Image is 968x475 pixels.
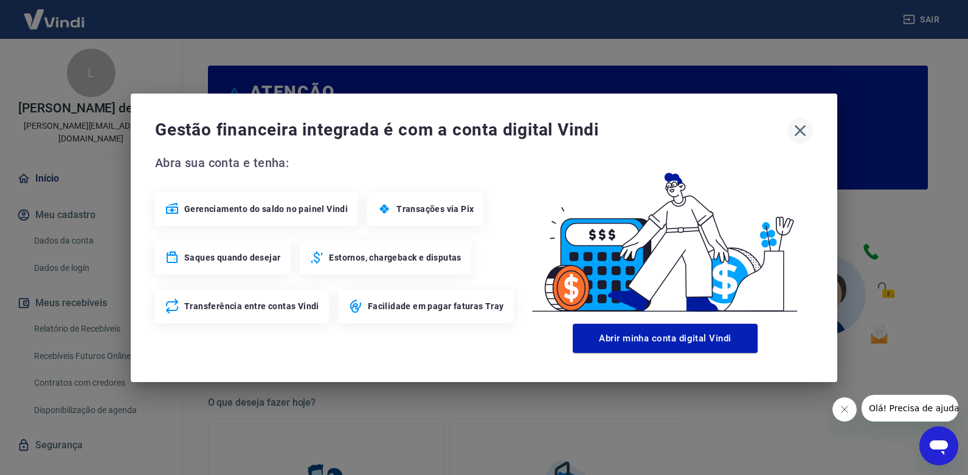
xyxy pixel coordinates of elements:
span: Abra sua conta e tenha: [155,153,517,173]
iframe: Fechar mensagem [832,397,857,422]
span: Olá! Precisa de ajuda? [7,9,102,18]
span: Transferência entre contas Vindi [184,300,319,312]
span: Facilidade em pagar faturas Tray [368,300,504,312]
span: Transações via Pix [396,203,474,215]
span: Saques quando desejar [184,251,280,264]
img: Good Billing [517,153,813,319]
iframe: Mensagem da empresa [862,395,958,422]
iframe: Botão para abrir a janela de mensagens [919,426,958,465]
span: Estornos, chargeback e disputas [329,251,461,264]
button: Abrir minha conta digital Vindi [573,324,758,353]
span: Gestão financeira integrada é com a conta digital Vindi [155,118,787,142]
span: Gerenciamento do saldo no painel Vindi [184,203,348,215]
